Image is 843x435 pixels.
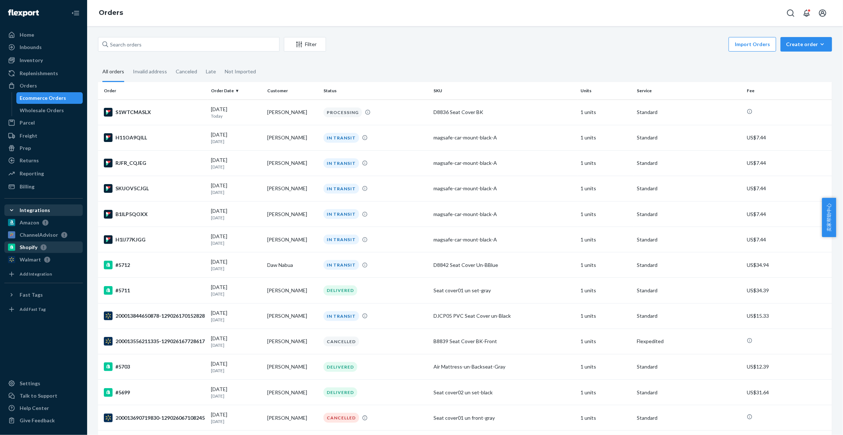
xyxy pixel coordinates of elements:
[4,41,83,53] a: Inbounds
[284,37,326,52] button: Filter
[4,217,83,228] a: Amazon
[323,235,359,244] div: IN TRANSIT
[104,261,205,269] div: #5712
[20,157,39,164] div: Returns
[637,185,741,192] p: Standard
[786,41,827,48] div: Create order
[264,405,321,431] td: [PERSON_NAME]
[4,229,83,241] a: ChannelAdvisor
[264,227,321,252] td: [PERSON_NAME]
[4,181,83,192] a: Billing
[284,41,326,48] div: Filter
[20,404,49,412] div: Help Center
[104,108,205,117] div: S1WTCMASLX
[822,198,836,237] span: 卖家帮助中心
[323,133,359,143] div: IN TRANSIT
[20,219,39,226] div: Amazon
[4,254,83,265] a: Walmart
[20,145,31,152] div: Prep
[637,109,741,116] p: Standard
[4,241,83,253] a: Shopify
[264,99,321,125] td: [PERSON_NAME]
[744,252,832,278] td: US$34.94
[434,363,575,370] div: Air Mattress-un-Backseat-Gray
[744,202,832,227] td: US$7.44
[20,70,58,77] div: Replenishments
[211,233,261,246] div: [DATE]
[323,184,359,194] div: IN TRANSIT
[104,133,205,142] div: H11OA9QILL
[211,258,261,272] div: [DATE]
[211,240,261,246] p: [DATE]
[744,176,832,201] td: US$7.44
[20,107,64,114] div: Wholesale Orders
[434,109,575,116] div: D8836 Seat Cover BK
[434,261,575,269] div: D8842 Seat Cover Un-BBlue
[323,387,357,397] div: DELIVERED
[4,155,83,166] a: Returns
[264,125,321,150] td: [PERSON_NAME]
[104,210,205,219] div: B1ILP5QOXX
[133,62,167,81] div: Invalid address
[637,287,741,294] p: Standard
[637,134,741,141] p: Standard
[20,119,35,126] div: Parcel
[321,82,431,99] th: Status
[225,62,256,81] div: Not Imported
[93,3,129,24] ol: breadcrumbs
[637,363,741,370] p: Standard
[264,252,321,278] td: Daw Nabua
[20,306,46,312] div: Add Fast Tag
[744,380,832,405] td: US$31.64
[211,164,261,170] p: [DATE]
[20,44,42,51] div: Inbounds
[20,256,41,263] div: Walmart
[20,291,43,298] div: Fast Tags
[4,378,83,389] a: Settings
[578,405,634,431] td: 1 units
[637,312,741,320] p: Standard
[4,304,83,315] a: Add Fast Tag
[20,392,57,399] div: Talk to Support
[578,227,634,252] td: 1 units
[4,390,83,402] a: Talk to Support
[211,131,261,145] div: [DATE]
[434,134,575,141] div: magsafe-car-mount-black-A
[211,411,261,424] div: [DATE]
[20,183,34,190] div: Billing
[4,142,83,154] a: Prep
[211,335,261,348] div: [DATE]
[104,159,205,167] div: RJFR_CQJEG
[4,29,83,41] a: Home
[211,138,261,145] p: [DATE]
[637,389,741,396] p: Standard
[264,354,321,379] td: [PERSON_NAME]
[20,231,58,239] div: ChannelAdvisor
[4,204,83,216] button: Integrations
[637,261,741,269] p: Standard
[637,338,741,345] p: Flexpedited
[578,125,634,150] td: 1 units
[104,286,205,295] div: #5711
[323,260,359,270] div: IN TRANSIT
[323,209,359,219] div: IN TRANSIT
[578,354,634,379] td: 1 units
[4,268,83,280] a: Add Integration
[434,211,575,218] div: magsafe-car-mount-black-A
[578,82,634,99] th: Units
[20,132,37,139] div: Freight
[211,215,261,221] p: [DATE]
[323,158,359,168] div: IN TRANSIT
[264,380,321,405] td: [PERSON_NAME]
[578,99,634,125] td: 1 units
[211,106,261,119] div: [DATE]
[4,168,83,179] a: Reporting
[211,317,261,323] p: [DATE]
[434,287,575,294] div: Seat cover01 un set-gray
[104,414,205,422] div: 200013690719830-129026067108245
[578,150,634,176] td: 1 units
[211,360,261,374] div: [DATE]
[20,82,37,89] div: Orders
[211,284,261,297] div: [DATE]
[4,402,83,414] a: Help Center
